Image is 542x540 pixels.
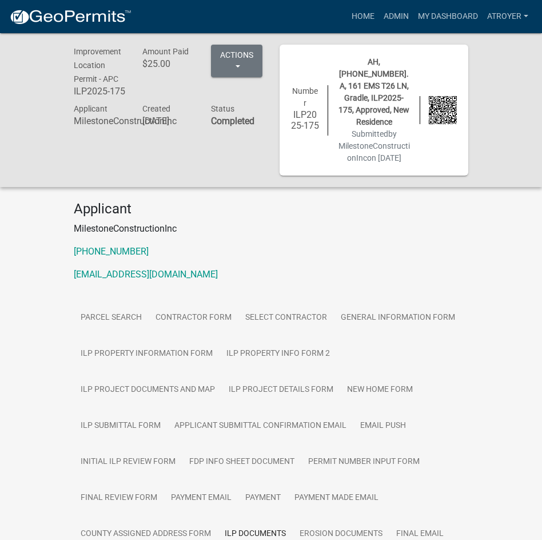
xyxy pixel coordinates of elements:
[142,104,170,113] span: Created
[74,47,121,84] span: Improvement Location Permit - APC
[74,116,125,126] h6: MilestoneConstructionInc
[413,6,483,27] a: My Dashboard
[74,222,468,236] p: MilestoneConstructionInc
[220,336,337,372] a: ILP Property Info Form 2
[211,104,234,113] span: Status
[238,480,288,517] a: Payment
[74,372,222,408] a: ILP Project Documents and Map
[74,480,164,517] a: Final Review Form
[338,57,409,126] span: AH, [PHONE_NUMBER].A, 161 EMS T26 LN, Gradle, ILP2025-175, Approved, New Residence
[149,300,238,336] a: Contractor Form
[483,6,533,27] a: atroyer
[74,300,149,336] a: Parcel search
[288,480,385,517] a: Payment Made Email
[211,45,262,77] button: Actions
[168,408,353,444] a: Applicant Submittal Confirmation Email
[164,480,238,517] a: Payment Email
[74,336,220,372] a: ILP Property Information Form
[142,58,194,69] h6: $25.00
[74,201,468,217] h4: Applicant
[74,86,125,97] h6: ILP2025-175
[74,444,182,481] a: Initial ILP Review Form
[238,300,334,336] a: Select contractor
[182,444,301,481] a: FDP INFO Sheet Document
[291,109,319,131] h6: ILP2025-175
[74,408,168,444] a: ILP Submittal Form
[429,96,457,124] img: QR code
[211,116,254,126] strong: Completed
[74,269,218,280] a: [EMAIL_ADDRESS][DOMAIN_NAME]
[142,47,189,56] span: Amount Paid
[340,372,420,408] a: New Home Form
[74,246,149,257] a: [PHONE_NUMBER]
[334,300,462,336] a: General Information Form
[338,129,410,162] span: by MilestoneConstructionInc
[142,116,194,126] h6: [DATE]
[347,6,379,27] a: Home
[379,6,413,27] a: Admin
[353,408,413,444] a: Email Push
[301,444,427,481] a: Permit Number Input Form
[222,372,340,408] a: ILP Project Details Form
[74,104,107,113] span: Applicant
[292,86,318,108] span: Number
[338,129,410,162] span: Submitted on [DATE]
